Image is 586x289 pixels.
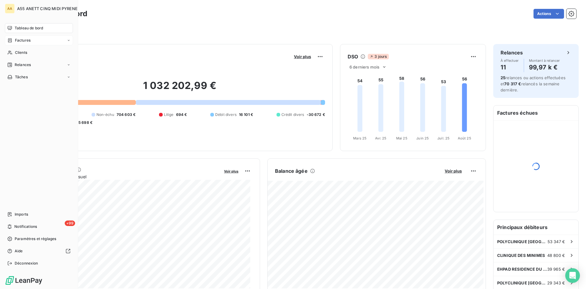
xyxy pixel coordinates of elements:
[5,23,73,33] a: Tableau de bord
[215,112,237,117] span: Débit divers
[222,168,240,174] button: Voir plus
[534,9,564,19] button: Actions
[96,112,114,117] span: Non-échu
[34,80,325,98] h2: 1 032 202,99 €
[529,62,560,72] h4: 99,97 k €
[15,62,31,68] span: Relances
[5,35,73,45] a: Factures
[458,136,471,140] tspan: Août 25
[281,112,304,117] span: Crédit divers
[501,75,505,80] span: 25
[501,59,519,62] span: À effectuer
[497,267,547,272] span: EHPAD RESIDENCE DU BOSC
[14,224,37,229] span: Notifications
[416,136,429,140] tspan: Juin 25
[501,49,523,56] h6: Relances
[548,239,565,244] span: 53 347 €
[15,248,23,254] span: Aide
[547,280,565,285] span: 29 343 €
[5,209,73,219] a: Imports
[547,267,565,272] span: 39 965 €
[501,62,519,72] h4: 11
[307,112,325,117] span: -30 672 €
[547,253,565,258] span: 48 800 €
[445,169,462,173] span: Voir plus
[353,136,367,140] tspan: Mars 25
[5,276,43,285] img: Logo LeanPay
[15,25,43,31] span: Tableau de bord
[5,60,73,70] a: Relances
[15,212,28,217] span: Imports
[224,169,238,173] span: Voir plus
[375,136,386,140] tspan: Avr. 25
[275,167,308,175] h6: Balance âgée
[5,4,15,13] div: AA
[17,6,82,11] span: A55 ANETT CINQ MIDI PYRENEES
[529,59,560,62] span: Montant à relancer
[349,65,379,69] span: 6 derniers mois
[77,120,92,125] span: -5 698 €
[15,261,38,266] span: Déconnexion
[5,48,73,57] a: Clients
[15,74,28,80] span: Tâches
[164,112,174,117] span: Litige
[15,50,27,55] span: Clients
[34,173,220,180] span: Chiffre d'affaires mensuel
[437,136,450,140] tspan: Juil. 25
[497,280,547,285] span: POLYCLINIQUE [GEOGRAPHIC_DATA]
[5,246,73,256] a: Aide
[494,220,578,235] h6: Principaux débiteurs
[239,112,253,117] span: 16 101 €
[15,38,31,43] span: Factures
[15,236,56,242] span: Paramètres et réglages
[504,81,521,86] span: 70 317 €
[368,54,389,59] span: 3 jours
[396,136,407,140] tspan: Mai 25
[494,106,578,120] h6: Factures échues
[348,53,358,60] h6: DSO
[5,72,73,82] a: Tâches
[65,220,75,226] span: +99
[294,54,311,59] span: Voir plus
[117,112,136,117] span: 704 603 €
[497,239,548,244] span: POLYCLINIQUE [GEOGRAPHIC_DATA]
[565,268,580,283] div: Open Intercom Messenger
[443,168,464,174] button: Voir plus
[501,75,566,92] span: relances ou actions effectuées et relancés la semaine dernière.
[292,54,313,59] button: Voir plus
[176,112,187,117] span: 694 €
[497,253,545,258] span: CLINIQUE DES MINIMES
[5,234,73,244] a: Paramètres et réglages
